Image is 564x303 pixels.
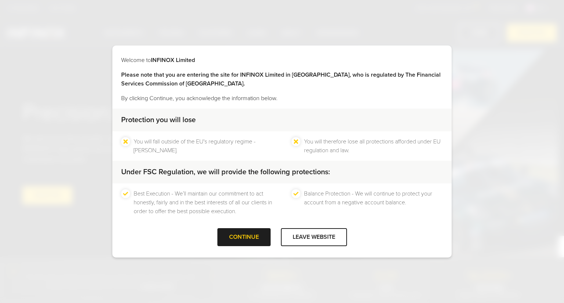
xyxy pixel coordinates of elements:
p: Welcome to [121,56,443,65]
div: CONTINUE [217,228,271,246]
strong: Protection you will lose [121,116,196,124]
li: You will fall outside of the EU's regulatory regime - [PERSON_NAME]. [134,137,272,155]
p: By clicking Continue, you acknowledge the information below. [121,94,443,103]
strong: Please note that you are entering the site for INFINOX Limited in [GEOGRAPHIC_DATA], who is regul... [121,71,441,87]
strong: INFINOX Limited [151,56,195,64]
li: Balance Protection - We will continue to protect your account from a negative account balance. [304,189,443,216]
li: Best Execution - We’ll maintain our commitment to act honestly, fairly and in the best interests ... [134,189,272,216]
li: You will therefore lose all protections afforded under EU regulation and law. [304,137,443,155]
strong: Under FSC Regulation, we will provide the following protections: [121,168,330,176]
div: LEAVE WEBSITE [281,228,347,246]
